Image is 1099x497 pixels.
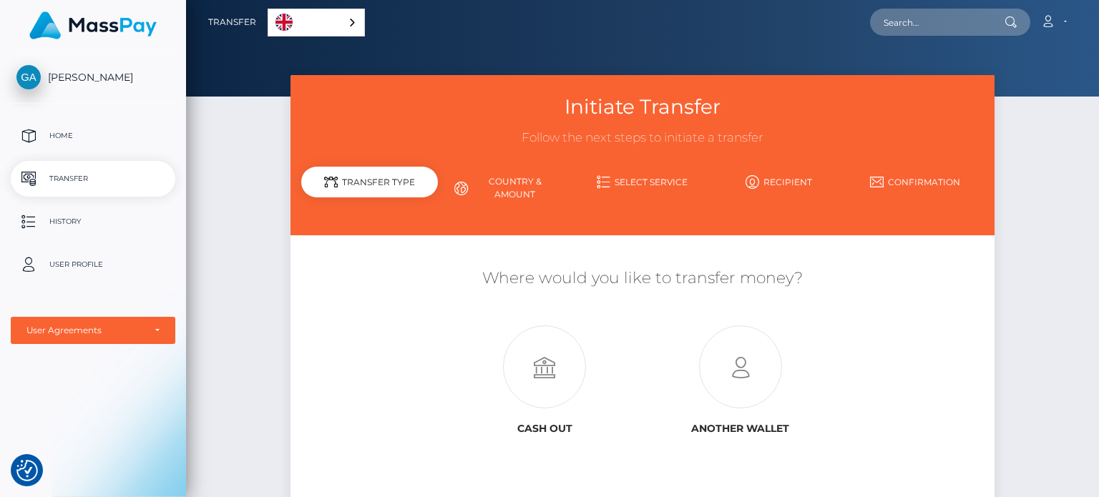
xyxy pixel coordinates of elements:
a: Confirmation [847,169,984,195]
button: User Agreements [11,317,175,344]
aside: Language selected: English [268,9,365,36]
div: User Agreements [26,325,144,336]
a: Transfer [208,7,256,37]
button: Consent Preferences [16,460,38,481]
span: [PERSON_NAME] [11,71,175,84]
a: English [268,9,364,36]
a: Select Service [575,169,711,195]
img: MassPay [29,11,157,39]
div: Language [268,9,365,36]
h5: Where would you like to transfer money? [301,267,983,290]
h3: Follow the next steps to initiate a transfer [301,129,983,147]
h6: Another wallet [653,423,827,435]
h6: Cash out [458,423,632,435]
p: User Profile [16,254,170,275]
a: History [11,204,175,240]
a: User Profile [11,247,175,282]
p: History [16,211,170,232]
a: Recipient [710,169,847,195]
p: Home [16,125,170,147]
img: Revisit consent button [16,460,38,481]
p: Transfer [16,168,170,190]
div: Transfer Type [301,167,438,197]
a: Home [11,118,175,154]
h3: Initiate Transfer [301,93,983,121]
a: Country & Amount [438,169,575,207]
a: Transfer [11,161,175,197]
input: Search... [870,9,1005,36]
